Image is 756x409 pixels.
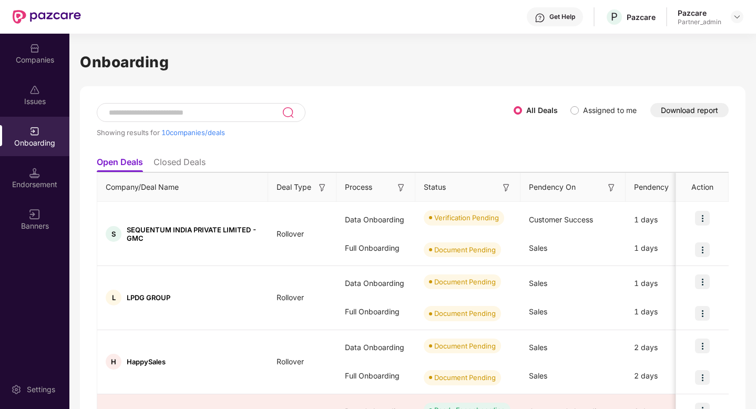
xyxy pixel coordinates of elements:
[695,242,710,257] img: icon
[434,308,496,319] div: Document Pending
[626,173,704,202] th: Pendency
[336,206,415,234] div: Data Onboarding
[529,215,593,224] span: Customer Success
[24,384,58,395] div: Settings
[535,13,545,23] img: svg+xml;base64,PHN2ZyBpZD0iSGVscC0zMngzMiIgeG1sbnM9Imh0dHA6Ly93d3cudzMub3JnLzIwMDAvc3ZnIiB3aWR0aD...
[434,372,496,383] div: Document Pending
[80,50,745,74] h1: Onboarding
[396,182,406,193] img: svg+xml;base64,PHN2ZyB3aWR0aD0iMTYiIGhlaWdodD0iMTYiIHZpZXdCb3g9IjAgMCAxNiAxNiIgZmlsbD0ibm9uZSIgeG...
[676,173,729,202] th: Action
[154,157,206,172] li: Closed Deals
[106,354,121,370] div: H
[161,128,225,137] span: 10 companies/deals
[268,293,312,302] span: Rollover
[29,126,40,137] img: svg+xml;base64,PHN2ZyB3aWR0aD0iMjAiIGhlaWdodD0iMjAiIHZpZXdCb3g9IjAgMCAyMCAyMCIgZmlsbD0ibm9uZSIgeG...
[529,279,547,288] span: Sales
[626,333,704,362] div: 2 days
[626,362,704,390] div: 2 days
[611,11,618,23] span: P
[434,341,496,351] div: Document Pending
[650,103,729,117] button: Download report
[678,8,721,18] div: Pazcare
[29,209,40,220] img: svg+xml;base64,PHN2ZyB3aWR0aD0iMTYiIGhlaWdodD0iMTYiIHZpZXdCb3g9IjAgMCAxNiAxNiIgZmlsbD0ibm9uZSIgeG...
[127,226,260,242] span: SEQUENTUM INDIA PRIVATE LIMITED - GMC
[424,181,446,193] span: Status
[501,182,512,193] img: svg+xml;base64,PHN2ZyB3aWR0aD0iMTYiIGhlaWdodD0iMTYiIHZpZXdCb3g9IjAgMCAxNiAxNiIgZmlsbD0ibm9uZSIgeG...
[606,182,617,193] img: svg+xml;base64,PHN2ZyB3aWR0aD0iMTYiIGhlaWdodD0iMTYiIHZpZXdCb3g9IjAgMCAxNiAxNiIgZmlsbD0ibm9uZSIgeG...
[634,181,688,193] span: Pendency
[106,290,121,305] div: L
[29,168,40,178] img: svg+xml;base64,PHN2ZyB3aWR0aD0iMTQuNSIgaGVpZ2h0PSIxNC41IiB2aWV3Qm94PSIwIDAgMTYgMTYiIGZpbGw9Im5vbm...
[282,106,294,119] img: svg+xml;base64,PHN2ZyB3aWR0aD0iMjQiIGhlaWdodD0iMjUiIHZpZXdCb3g9IjAgMCAyNCAyNSIgZmlsbD0ibm9uZSIgeG...
[434,244,496,255] div: Document Pending
[11,384,22,395] img: svg+xml;base64,PHN2ZyBpZD0iU2V0dGluZy0yMHgyMCIgeG1sbnM9Imh0dHA6Ly93d3cudzMub3JnLzIwMDAvc3ZnIiB3aW...
[549,13,575,21] div: Get Help
[97,157,143,172] li: Open Deals
[336,333,415,362] div: Data Onboarding
[345,181,372,193] span: Process
[97,173,268,202] th: Company/Deal Name
[336,362,415,390] div: Full Onboarding
[317,182,328,193] img: svg+xml;base64,PHN2ZyB3aWR0aD0iMTYiIGhlaWdodD0iMTYiIHZpZXdCb3g9IjAgMCAxNiAxNiIgZmlsbD0ibm9uZSIgeG...
[626,298,704,326] div: 1 days
[336,298,415,326] div: Full Onboarding
[277,181,311,193] span: Deal Type
[529,243,547,252] span: Sales
[434,277,496,287] div: Document Pending
[106,226,121,242] div: S
[127,293,170,302] span: LPDG GROUP
[733,13,741,21] img: svg+xml;base64,PHN2ZyBpZD0iRHJvcGRvd24tMzJ4MzIiIHhtbG5zPSJodHRwOi8vd3d3LnczLm9yZy8yMDAwL3N2ZyIgd2...
[695,370,710,385] img: icon
[268,357,312,366] span: Rollover
[695,306,710,321] img: icon
[526,106,558,115] label: All Deals
[97,128,514,137] div: Showing results for
[695,339,710,353] img: icon
[626,269,704,298] div: 1 days
[695,211,710,226] img: icon
[529,307,547,316] span: Sales
[529,181,576,193] span: Pendency On
[627,12,656,22] div: Pazcare
[529,371,547,380] span: Sales
[434,212,499,223] div: Verification Pending
[13,10,81,24] img: New Pazcare Logo
[626,234,704,262] div: 1 days
[336,234,415,262] div: Full Onboarding
[268,229,312,238] span: Rollover
[678,18,721,26] div: Partner_admin
[336,269,415,298] div: Data Onboarding
[695,274,710,289] img: icon
[626,206,704,234] div: 1 days
[29,85,40,95] img: svg+xml;base64,PHN2ZyBpZD0iSXNzdWVzX2Rpc2FibGVkIiB4bWxucz0iaHR0cDovL3d3dy53My5vcmcvMjAwMC9zdmciIH...
[127,357,166,366] span: HappySales
[29,43,40,54] img: svg+xml;base64,PHN2ZyBpZD0iQ29tcGFuaWVzIiB4bWxucz0iaHR0cDovL3d3dy53My5vcmcvMjAwMC9zdmciIHdpZHRoPS...
[529,343,547,352] span: Sales
[583,106,637,115] label: Assigned to me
